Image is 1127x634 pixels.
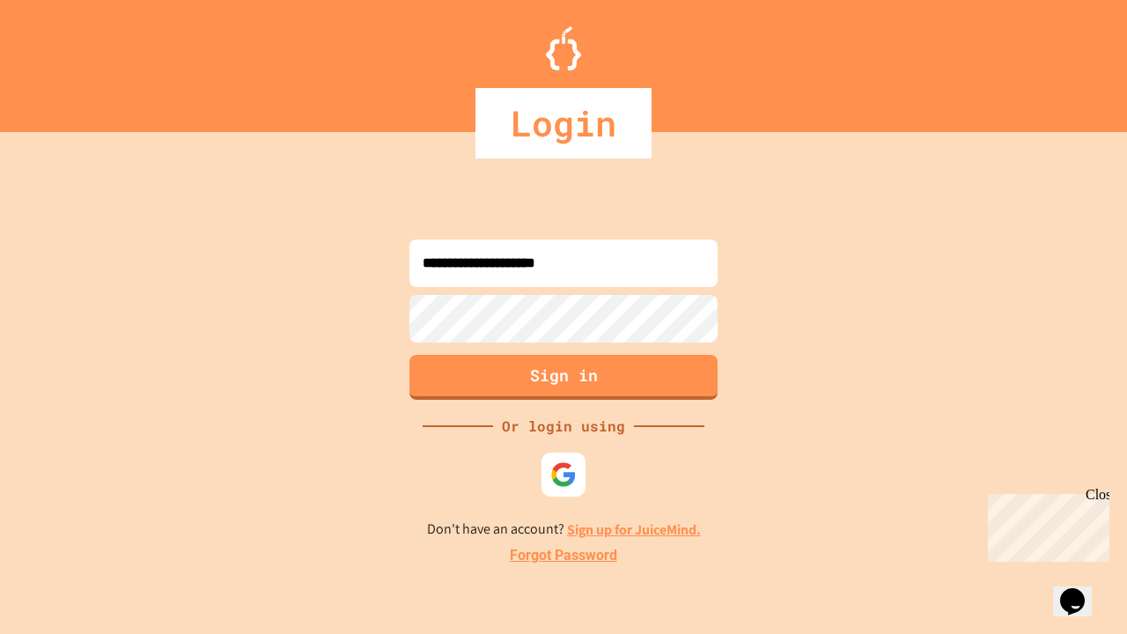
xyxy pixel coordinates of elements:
div: Or login using [493,416,634,437]
iframe: chat widget [1053,564,1109,616]
p: Don't have an account? [427,519,701,541]
a: Sign up for JuiceMind. [567,520,701,539]
img: google-icon.svg [550,461,577,488]
iframe: chat widget [981,487,1109,562]
a: Forgot Password [510,545,617,566]
div: Chat with us now!Close [7,7,122,112]
img: Logo.svg [546,26,581,70]
button: Sign in [409,355,718,400]
div: Login [475,88,652,158]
